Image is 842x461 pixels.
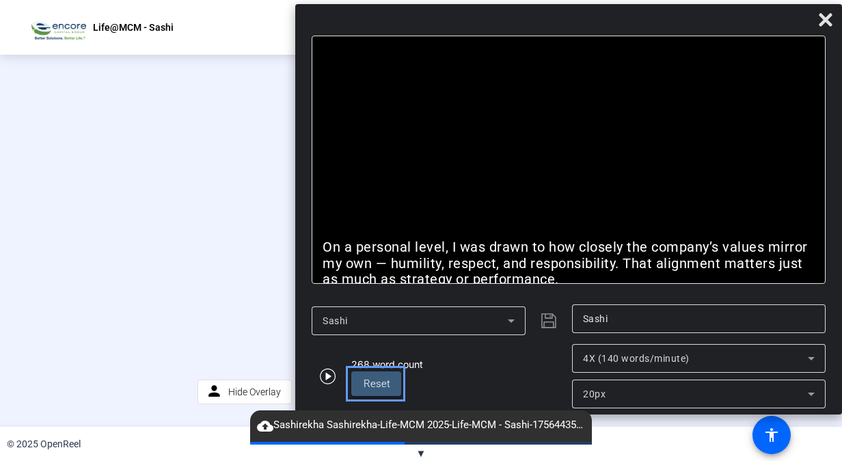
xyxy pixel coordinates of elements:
[7,437,81,451] div: © 2025 OpenReel
[583,311,815,327] input: Title
[416,447,426,460] span: ▼
[27,14,86,41] img: OpenReel logo
[351,357,423,371] div: 268 word count
[250,417,592,434] span: Sashirekha Sashirekha-Life-MCM 2025-Life-MCM - Sashi-1756443522843-webcam
[364,378,390,390] span: Reset
[198,340,644,404] div: Page Menu
[323,239,815,287] p: On a personal level, I was drawn to how closely the company’s values mirror my own — humility, re...
[583,353,690,364] span: 4X (140 words/minute)
[257,418,273,434] mat-icon: cloud_upload
[323,315,348,326] span: Sashi
[228,386,281,397] span: Hide Overlay
[312,360,344,393] button: Carousel Slide Picker
[206,383,223,400] mat-icon: person
[583,388,606,399] span: 20px
[198,380,292,404] button: personHide Overlay
[93,19,174,36] p: Life@MCM - Sashi
[809,3,842,36] button: Close
[763,427,780,443] mat-icon: accessibility
[752,416,791,454] a: accessibility
[351,371,401,396] button: Reset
